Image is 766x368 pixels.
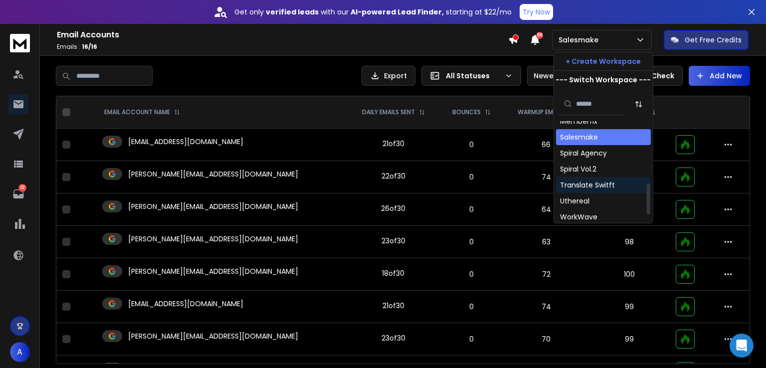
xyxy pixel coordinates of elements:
td: 99 [589,291,670,323]
div: WorkWave [560,212,597,222]
p: Get Free Credits [685,35,742,45]
a: 22 [8,184,28,204]
p: [PERSON_NAME][EMAIL_ADDRESS][DOMAIN_NAME] [128,234,298,244]
td: 66 [504,129,589,161]
strong: AI-powered Lead Finder, [351,7,444,17]
div: 26 of 30 [381,203,405,213]
p: All Statuses [446,71,501,81]
div: Spiral Vol.2 [560,164,596,174]
td: 70 [504,323,589,356]
p: 0 [445,237,497,247]
p: + Create Workspace [566,56,641,66]
div: Open Intercom Messenger [730,334,754,358]
span: 16 / 16 [82,42,97,51]
p: BOUNCES [452,108,481,116]
td: 100 [589,258,670,291]
div: Uthereal [560,196,589,206]
button: Sort by Sort A-Z [629,94,649,114]
div: Translate Switft [560,180,615,190]
div: 23 of 30 [382,333,405,343]
p: [PERSON_NAME][EMAIL_ADDRESS][DOMAIN_NAME] [128,331,298,341]
div: Memberfix [560,116,597,126]
button: Add New [689,66,750,86]
div: Salesmake [560,132,598,142]
p: [EMAIL_ADDRESS][DOMAIN_NAME] [128,137,243,147]
td: 98 [589,226,670,258]
td: 74 [504,291,589,323]
button: Newest [527,66,592,86]
h1: Email Accounts [57,29,508,41]
div: 21 of 30 [383,139,404,149]
div: 18 of 30 [382,268,404,278]
p: Try Now [523,7,550,17]
p: [PERSON_NAME][EMAIL_ADDRESS][DOMAIN_NAME] [128,266,298,276]
div: EMAIL ACCOUNT NAME [104,108,180,116]
img: logo [10,34,30,52]
p: [PERSON_NAME][EMAIL_ADDRESS][DOMAIN_NAME] [128,201,298,211]
td: 63 [504,226,589,258]
p: 0 [445,269,497,279]
td: 64 [504,193,589,226]
p: 0 [445,204,497,214]
p: [EMAIL_ADDRESS][DOMAIN_NAME] [128,299,243,309]
p: 22 [18,184,26,192]
p: DAILY EMAILS SENT [362,108,415,116]
td: 72 [504,258,589,291]
button: Get Free Credits [664,30,749,50]
td: 99 [589,323,670,356]
p: 0 [445,172,497,182]
button: A [10,342,30,362]
p: WARMUP EMAILS [518,108,565,116]
button: Try Now [520,4,553,20]
button: + Create Workspace [554,52,653,70]
p: --- Switch Workspace --- [556,75,651,85]
div: Spiral Agency [560,148,607,158]
p: 0 [445,140,497,150]
span: 50 [536,32,543,39]
button: Export [362,66,415,86]
div: 21 of 30 [383,301,404,311]
strong: verified leads [266,7,319,17]
p: Get only with our starting at $22/mo [234,7,512,17]
p: 0 [445,302,497,312]
td: 74 [504,161,589,193]
div: 23 of 30 [382,236,405,246]
p: Salesmake [559,35,602,45]
div: 22 of 30 [382,171,405,181]
p: Emails : [57,43,508,51]
p: [PERSON_NAME][EMAIL_ADDRESS][DOMAIN_NAME] [128,169,298,179]
p: 0 [445,334,497,344]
